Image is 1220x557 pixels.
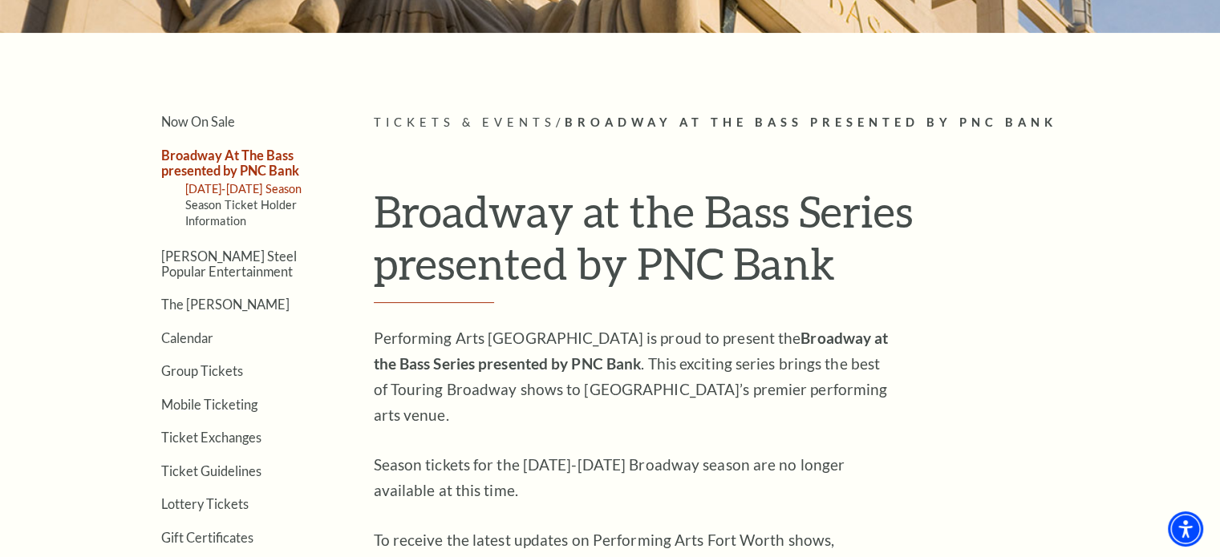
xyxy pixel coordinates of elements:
p: Season tickets for the [DATE]-[DATE] Broadway season are no longer available at this time. [374,452,895,503]
strong: Broadway at the Bass Series presented by PNC Bank [374,329,889,373]
span: Tickets & Events [374,115,556,129]
a: [PERSON_NAME] Steel Popular Entertainment [161,248,297,279]
a: Calendar [161,330,213,345]
span: Broadway At The Bass presented by PNC Bank [564,115,1056,129]
a: Broadway At The Bass presented by PNC Bank [161,147,299,178]
a: Ticket Exchanges [161,430,261,445]
a: Season Ticket Holder Information [185,198,298,228]
a: Group Tickets [161,363,243,378]
h1: Broadway at the Bass Series presented by PNC Bank [374,185,1108,303]
a: Now On Sale [161,114,235,129]
div: Accessibility Menu [1168,511,1203,547]
p: Performing Arts [GEOGRAPHIC_DATA] is proud to present the . This exciting series brings the best ... [374,325,895,428]
a: Gift Certificates [161,530,253,545]
a: The [PERSON_NAME] [161,297,290,312]
a: [DATE]-[DATE] Season [185,182,302,196]
a: Mobile Ticketing [161,397,257,412]
a: Ticket Guidelines [161,463,261,478]
p: / [374,113,1108,133]
a: Lottery Tickets [161,496,249,511]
